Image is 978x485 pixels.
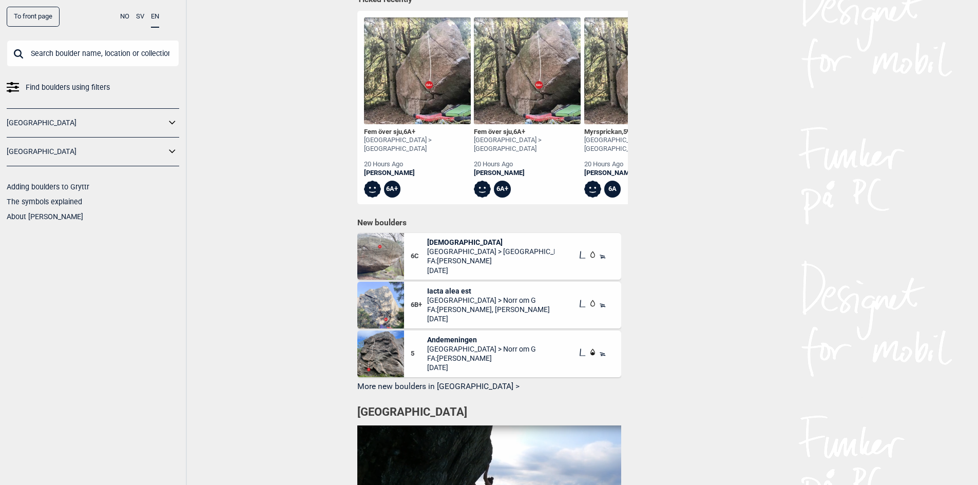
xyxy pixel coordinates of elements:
div: [GEOGRAPHIC_DATA] > [GEOGRAPHIC_DATA] [474,136,581,153]
div: 6A+ [494,181,511,198]
span: FA: [PERSON_NAME], [PERSON_NAME] [427,305,550,314]
span: 5 [623,128,627,135]
div: 20 hours ago [584,160,691,169]
span: Iacta alea est [427,286,550,296]
div: 20 hours ago [474,160,581,169]
span: FA: [PERSON_NAME] [427,256,554,265]
a: [PERSON_NAME] [364,169,471,178]
button: EN [151,7,159,28]
a: Adding boulders to Gryttr [7,183,89,191]
a: To front page [7,7,60,27]
a: About [PERSON_NAME] [7,212,83,221]
a: [PERSON_NAME] [474,169,581,178]
div: 6A+ [384,181,401,198]
img: Myrsprickan [584,17,691,124]
span: [GEOGRAPHIC_DATA] > [GEOGRAPHIC_DATA] [427,247,554,256]
button: More new boulders in [GEOGRAPHIC_DATA] > [357,379,621,395]
img: Fem over sju [364,17,471,124]
h1: [GEOGRAPHIC_DATA] [357,404,621,420]
a: Find boulders using filters [7,80,179,95]
h1: New boulders [357,218,621,228]
a: The symbols explained [7,198,82,206]
button: SV [136,7,144,27]
div: Fem över sju , [474,128,581,137]
span: 5 [411,350,428,358]
img: Huddodaren [357,233,404,280]
span: [GEOGRAPHIC_DATA] > Norr om G [427,344,536,354]
span: FA: [PERSON_NAME] [427,354,536,363]
span: 6A+ [404,128,415,135]
div: Iacta alea est6B+Iacta alea est[GEOGRAPHIC_DATA] > Norr om GFA:[PERSON_NAME], [PERSON_NAME][DATE] [357,282,621,328]
div: 20 hours ago [364,160,471,169]
a: [GEOGRAPHIC_DATA] [7,115,166,130]
span: Find boulders using filters [26,80,110,95]
div: Myrsprickan , Ψ [584,128,691,137]
img: Iacta alea est [357,282,404,328]
div: Huddodaren6C[DEMOGRAPHIC_DATA][GEOGRAPHIC_DATA] > [GEOGRAPHIC_DATA]FA:[PERSON_NAME][DATE] [357,233,621,280]
input: Search boulder name, location or collection [7,40,179,67]
div: [GEOGRAPHIC_DATA] > [GEOGRAPHIC_DATA] [364,136,471,153]
div: 6A [604,181,621,198]
button: NO [120,7,129,27]
span: 6A+ [513,128,525,135]
a: [GEOGRAPHIC_DATA] [7,144,166,159]
span: [DATE] [427,266,554,275]
span: 6C [411,252,428,261]
div: Fem över sju , [364,128,471,137]
span: [DATE] [427,363,536,372]
span: 6B+ [411,301,428,309]
div: Andemeningen5Andemeningen[GEOGRAPHIC_DATA] > Norr om GFA:[PERSON_NAME][DATE] [357,331,621,377]
span: [DATE] [427,314,550,323]
span: Andemeningen [427,335,536,344]
span: [DEMOGRAPHIC_DATA] [427,238,554,247]
img: Fem over sju [474,17,581,124]
span: [GEOGRAPHIC_DATA] > Norr om G [427,296,550,305]
img: Andemeningen [357,331,404,377]
div: [GEOGRAPHIC_DATA] > [GEOGRAPHIC_DATA] [584,136,691,153]
a: [PERSON_NAME] [584,169,691,178]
